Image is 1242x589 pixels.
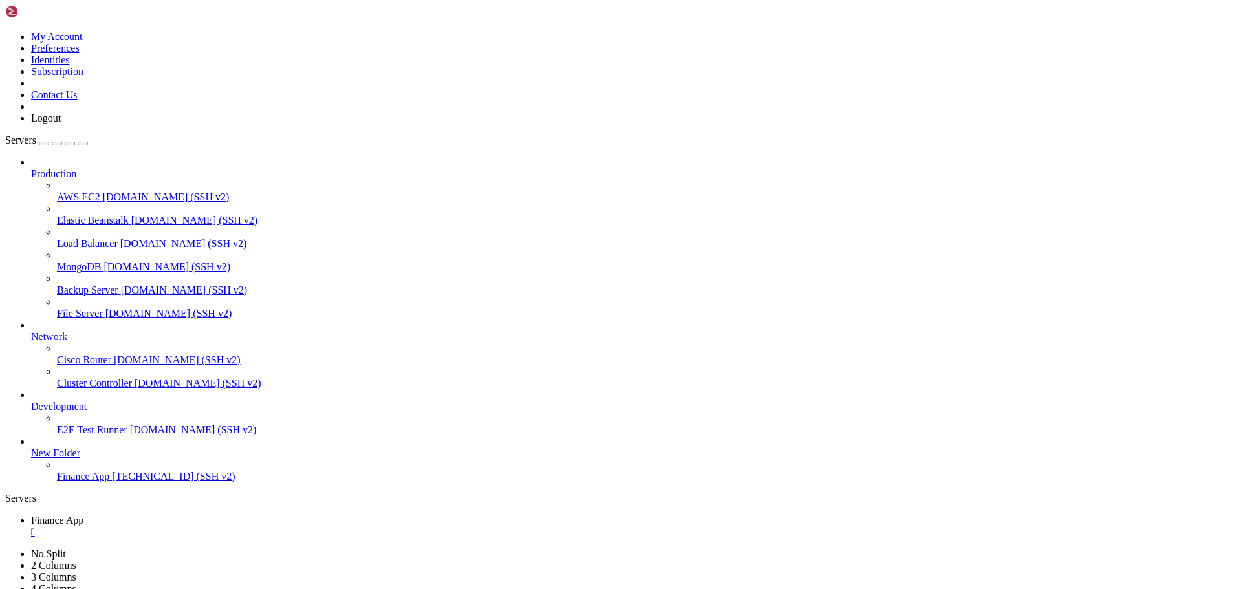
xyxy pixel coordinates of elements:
[112,471,235,482] span: [TECHNICAL_ID] (SSH v2)
[57,343,1237,366] li: Cisco Router [DOMAIN_NAME] (SSH v2)
[57,354,1237,366] a: Cisco Router [DOMAIN_NAME] (SSH v2)
[31,156,1237,319] li: Production
[5,324,150,334] span: chadm@instance-20250808-1405
[5,225,1074,236] x-row: 10 updates can be applied immediately.
[121,284,248,295] span: [DOMAIN_NAME] (SSH v2)
[31,526,1237,538] a: 
[57,284,1237,296] a: Backup Server [DOMAIN_NAME] (SSH v2)
[114,354,241,365] span: [DOMAIN_NAME] (SSH v2)
[31,331,67,342] span: Network
[31,168,1237,180] a: Production
[57,366,1237,389] li: Cluster Controller [DOMAIN_NAME] (SSH v2)
[31,436,1237,482] li: New Folder
[57,471,109,482] span: Finance App
[57,308,1237,319] a: File Server [DOMAIN_NAME] (SSH v2)
[130,424,257,435] span: [DOMAIN_NAME] (SSH v2)
[31,54,70,65] a: Identities
[5,313,1074,324] x-row: Last login: [DATE] from [TECHNICAL_ID]
[5,71,1074,82] x-row: System information as of [DATE]
[57,378,132,389] span: Cluster Controller
[5,148,1074,159] x-row: * Strictly confined Kubernetes makes edge and IoT secure. Learn how MicroK8s
[31,447,1237,459] a: New Folder
[31,89,78,100] a: Contact Us
[5,104,1074,115] x-row: Usage of /: 13.9% of 44.07GB Users logged in: 1
[57,459,1237,482] li: Finance App [TECHNICAL_ID] (SSH v2)
[31,31,83,42] a: My Account
[57,273,1237,296] li: Backup Server [DOMAIN_NAME] (SSH v2)
[103,261,230,272] span: [DOMAIN_NAME] (SSH v2)
[5,38,1074,49] x-row: * Management: [URL][DOMAIN_NAME]
[57,250,1237,273] li: MongoDB [DOMAIN_NAME] (SSH v2)
[5,115,1074,126] x-row: Memory usage: 13% IPv4 address for enp0s6: [TECHNICAL_ID]
[5,181,1074,192] x-row: [URL][DOMAIN_NAME]
[57,424,127,435] span: E2E Test Runner
[31,43,80,54] a: Preferences
[57,296,1237,319] li: File Server [DOMAIN_NAME] (SSH v2)
[57,191,100,202] span: AWS EC2
[57,191,1237,203] a: AWS EC2 [DOMAIN_NAME] (SSH v2)
[57,238,118,249] span: Load Balancer
[57,226,1237,250] li: Load Balancer [DOMAIN_NAME] (SSH v2)
[5,258,1074,269] x-row: Enable ESM Apps to receive additional future security updates.
[31,515,1237,538] a: Finance App
[155,324,160,334] span: ~
[31,560,76,571] a: 2 Columns
[31,572,76,583] a: 3 Columns
[300,335,305,346] div: (54, 30)
[57,215,129,226] span: Elastic Beanstalk
[31,548,66,559] a: No Split
[57,215,1237,226] a: Elastic Beanstalk [DOMAIN_NAME] (SSH v2)
[5,93,1074,104] x-row: System load: 0.0 Processes: 198
[5,5,80,18] img: Shellngn
[103,191,230,202] span: [DOMAIN_NAME] (SSH v2)
[31,319,1237,389] li: Network
[5,27,1074,38] x-row: * Documentation: [URL][DOMAIN_NAME]
[131,215,258,226] span: [DOMAIN_NAME] (SSH v2)
[31,447,80,458] span: New Folder
[155,335,274,345] span: /home/ubuntu/financeapp
[5,134,36,145] span: Servers
[31,515,83,526] span: Finance App
[57,238,1237,250] a: Load Balancer [DOMAIN_NAME] (SSH v2)
[5,269,1074,280] x-row: See [URL][DOMAIN_NAME] or run: sudo pro status
[31,66,83,77] a: Subscription
[57,308,103,319] span: File Server
[31,401,1237,412] a: Development
[57,261,101,272] span: MongoDB
[5,134,88,145] a: Servers
[31,168,76,179] span: Production
[5,203,1074,214] x-row: Expanded Security Maintenance for Applications is not enabled.
[57,261,1237,273] a: MongoDB [DOMAIN_NAME] (SSH v2)
[31,331,1237,343] a: Network
[57,203,1237,226] li: Elastic Beanstalk [DOMAIN_NAME] (SSH v2)
[5,159,1074,170] x-row: just raised the bar for easy, resilient and secure K8s cluster deployment.
[57,180,1237,203] li: AWS EC2 [DOMAIN_NAME] (SSH v2)
[5,493,1237,504] div: Servers
[5,236,1074,247] x-row: To see these additional updates run: apt list --upgradable
[5,302,1074,313] x-row: *** System restart required ***
[5,335,150,345] span: chadm@instance-20250808-1405
[5,49,1074,60] x-row: * Support: [URL][DOMAIN_NAME]
[31,401,87,412] span: Development
[5,335,1074,346] x-row: : $
[57,424,1237,436] a: E2E Test Runner [DOMAIN_NAME] (SSH v2)
[57,354,111,365] span: Cisco Router
[120,238,247,249] span: [DOMAIN_NAME] (SSH v2)
[5,5,1074,16] x-row: Welcome to Ubuntu 24.04.3 LTS (GNU/Linux 6.14.0-1011-oracle aarch64)
[105,308,232,319] span: [DOMAIN_NAME] (SSH v2)
[57,284,118,295] span: Backup Server
[5,324,1074,335] x-row: : $ cd /home/ubuntu/financeapp
[57,378,1237,389] a: Cluster Controller [DOMAIN_NAME] (SSH v2)
[31,112,61,123] a: Logout
[5,126,1074,137] x-row: Swap usage: 0%
[31,389,1237,436] li: Development
[135,378,261,389] span: [DOMAIN_NAME] (SSH v2)
[57,412,1237,436] li: E2E Test Runner [DOMAIN_NAME] (SSH v2)
[57,471,1237,482] a: Finance App [TECHNICAL_ID] (SSH v2)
